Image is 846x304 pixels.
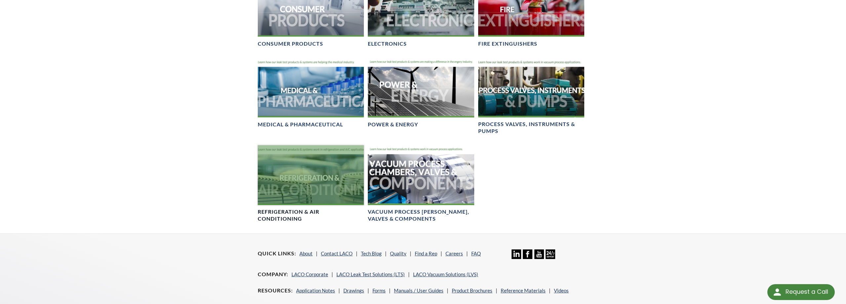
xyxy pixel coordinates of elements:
[546,249,555,259] img: 24/7 Support Icon
[445,250,463,256] a: Careers
[415,250,437,256] a: Find a Rep
[336,271,405,277] a: LACO Leak Test Solutions (LTS)
[413,271,478,277] a: LACO Vacuum Solutions (LVS)
[368,121,418,128] h4: Power & Energy
[772,287,783,297] img: round button
[321,250,353,256] a: Contact LACO
[258,250,296,257] h4: Quick Links
[368,58,474,128] a: Power & Energy headerPower & Energy
[471,250,481,256] a: FAQ
[296,287,335,293] a: Application Notes
[258,145,364,222] a: Refrigeration & Air Conditioning headerRefrigeration & Air Conditioning
[368,40,407,47] h4: Electronics
[258,40,323,47] h4: Consumer Products
[767,284,835,300] div: Request a Call
[361,250,382,256] a: Tech Blog
[343,287,364,293] a: Drawings
[291,271,328,277] a: LACO Corporate
[372,287,386,293] a: Forms
[258,58,364,128] a: Header for Medical & PharmaceuticalMedical & Pharmaceutical
[786,284,828,299] div: Request a Call
[478,40,537,47] h4: Fire Extinguishers
[478,58,584,135] a: Process Valves, Instruments & Pumps headerProcess Valves, Instruments & Pumps
[368,145,474,222] a: Vacuum Process Chambers, Valves & Components headerVacuum Process [PERSON_NAME], Valves & Components
[478,121,584,135] h4: Process Valves, Instruments & Pumps
[554,287,569,293] a: Videos
[452,287,492,293] a: Product Brochures
[299,250,313,256] a: About
[390,250,406,256] a: Quality
[258,121,343,128] h4: Medical & Pharmaceutical
[368,208,474,222] h4: Vacuum Process [PERSON_NAME], Valves & Components
[258,208,364,222] h4: Refrigeration & Air Conditioning
[258,287,293,294] h4: Resources
[258,271,288,278] h4: Company
[546,254,555,260] a: 24/7 Support
[501,287,546,293] a: Reference Materials
[394,287,443,293] a: Manuals / User Guides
